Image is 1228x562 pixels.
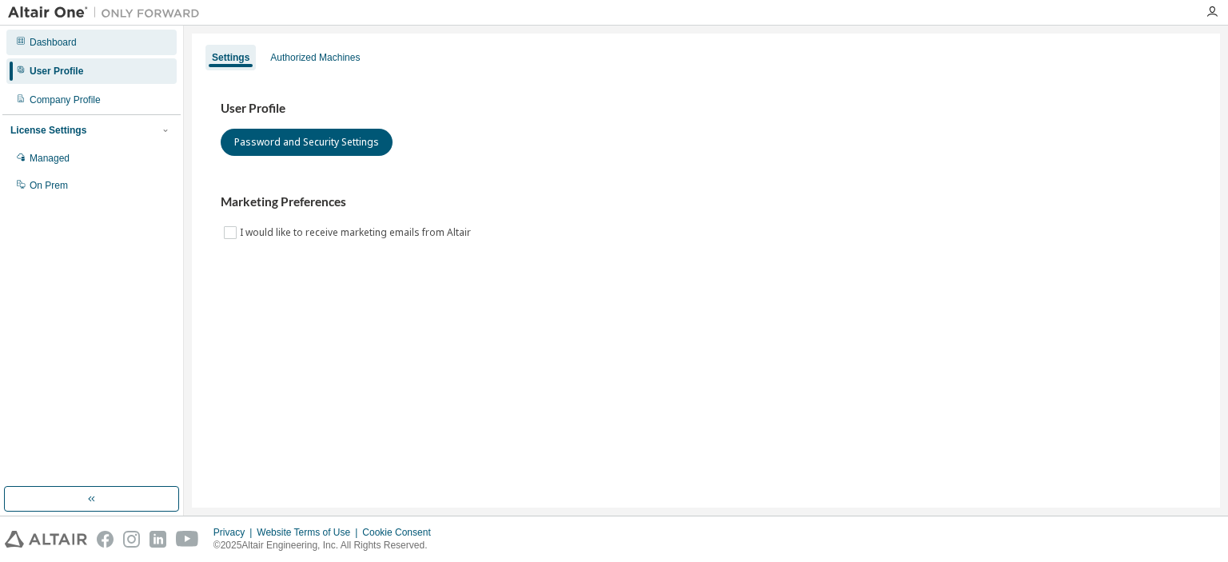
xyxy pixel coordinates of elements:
[212,51,249,64] div: Settings
[221,101,1191,117] h3: User Profile
[10,124,86,137] div: License Settings
[8,5,208,21] img: Altair One
[213,526,257,539] div: Privacy
[30,65,83,78] div: User Profile
[240,223,474,242] label: I would like to receive marketing emails from Altair
[176,531,199,548] img: youtube.svg
[30,36,77,49] div: Dashboard
[270,51,360,64] div: Authorized Machines
[30,152,70,165] div: Managed
[362,526,440,539] div: Cookie Consent
[213,539,441,552] p: © 2025 Altair Engineering, Inc. All Rights Reserved.
[123,531,140,548] img: instagram.svg
[30,94,101,106] div: Company Profile
[150,531,166,548] img: linkedin.svg
[97,531,114,548] img: facebook.svg
[257,526,362,539] div: Website Terms of Use
[5,531,87,548] img: altair_logo.svg
[221,129,393,156] button: Password and Security Settings
[221,194,1191,210] h3: Marketing Preferences
[30,179,68,192] div: On Prem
